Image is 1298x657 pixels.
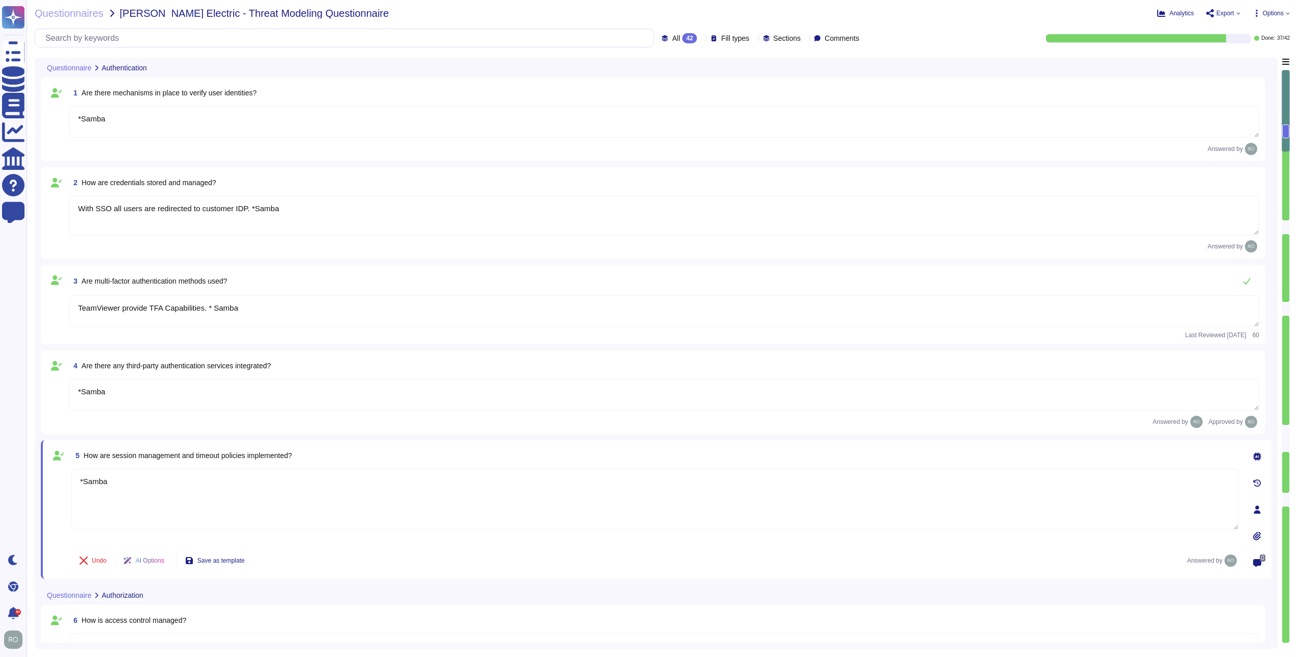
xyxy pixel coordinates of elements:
[82,362,271,370] span: Are there any third-party authentication services integrated?
[82,616,186,624] span: How is access control managed?
[92,558,107,564] span: Undo
[47,592,91,599] span: Questionnaire
[197,558,245,564] span: Save as template
[1153,419,1188,425] span: Answered by
[1157,9,1194,17] button: Analytics
[1187,558,1222,564] span: Answered by
[825,35,859,42] span: Comments
[2,628,30,651] button: user
[82,277,228,285] span: Are multi-factor authentication methods used?
[69,89,78,96] span: 1
[773,35,801,42] span: Sections
[69,277,78,285] span: 3
[1169,10,1194,16] span: Analytics
[71,469,1239,530] textarea: *Samba
[1216,10,1234,16] span: Export
[47,64,91,71] span: Questionnaire
[136,558,164,564] span: AI Options
[1245,416,1257,428] img: user
[82,89,257,97] span: Are there mechanisms in place to verify user identities?
[1245,143,1257,155] img: user
[120,8,389,18] span: [PERSON_NAME] Electric - Threat Modeling Questionnaire
[1261,36,1275,41] span: Done:
[102,64,147,71] span: Authentication
[71,550,115,571] button: Undo
[84,451,292,460] span: How are session management and timeout policies implemented?
[1263,10,1284,16] span: Options
[35,8,104,18] span: Questionnaires
[1245,240,1257,252] img: user
[1225,554,1237,567] img: user
[69,295,1259,327] textarea: TeamViewer provide TFA Capabilities. * Samba
[69,196,1259,235] textarea: With SSO all users are redirected to customer IDP. *Samba
[69,106,1259,138] textarea: *Samba
[672,35,680,42] span: All
[1251,332,1259,338] span: 60
[69,617,78,624] span: 6
[1190,416,1203,428] img: user
[1208,146,1243,152] span: Answered by
[102,592,143,599] span: Authorization
[1209,419,1243,425] span: Approved by
[1277,36,1290,41] span: 37 / 42
[721,35,749,42] span: Fill types
[4,630,22,649] img: user
[1208,243,1243,249] span: Answered by
[1260,554,1265,562] span: 0
[177,550,253,571] button: Save as template
[71,452,80,459] span: 5
[1185,332,1246,338] span: Last Reviewed [DATE]
[69,179,78,186] span: 2
[82,179,216,187] span: How are credentials stored and managed?
[682,33,697,43] div: 42
[15,609,21,615] div: 9+
[40,29,654,47] input: Search by keywords
[69,362,78,369] span: 4
[69,379,1259,411] textarea: *Samba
